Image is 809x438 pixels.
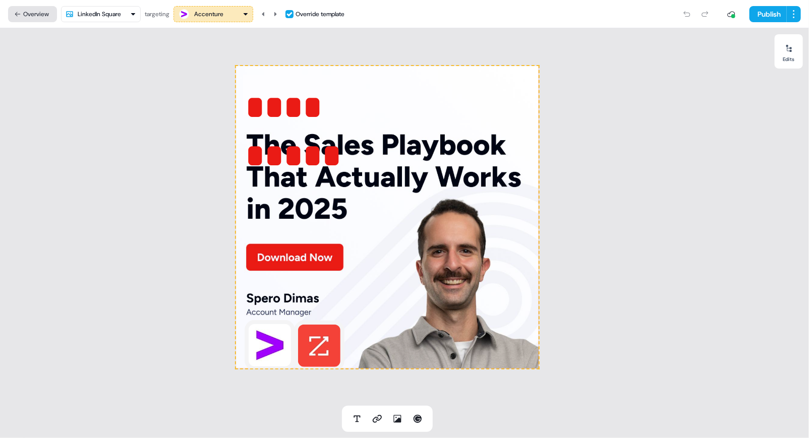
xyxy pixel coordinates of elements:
[145,9,169,19] div: targeting
[194,9,223,19] div: Accenture
[174,6,253,22] button: Accenture
[8,6,57,22] button: Overview
[775,40,803,62] button: Edits
[296,9,344,19] div: Override template
[78,9,121,19] div: LinkedIn Square
[749,6,787,22] button: Publish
